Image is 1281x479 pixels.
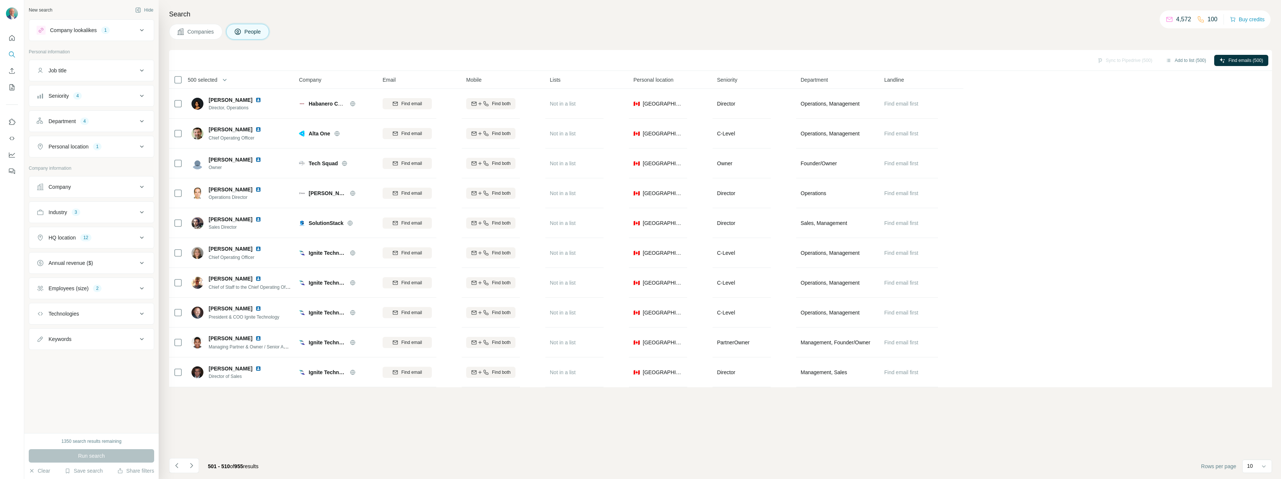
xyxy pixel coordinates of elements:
span: Director [717,101,735,107]
span: [PERSON_NAME] [209,365,252,372]
span: Find both [492,160,511,167]
img: LinkedIn logo [255,126,261,132]
button: Find both [466,307,515,318]
span: SolutionStack [309,219,343,227]
button: Quick start [6,31,18,45]
span: Ignite Technology [309,369,346,376]
span: Chief Operating Officer [209,135,255,141]
img: Logo of Habanero Consulting Group [299,101,305,107]
button: Keywords [29,330,154,348]
button: Enrich CSV [6,64,18,78]
button: HQ location12 [29,229,154,247]
button: Employees (size)2 [29,279,154,297]
img: Avatar [6,7,18,19]
span: Not in a list [550,280,576,286]
span: Alta One [309,130,330,137]
button: Find both [466,217,515,229]
span: Director [717,190,735,196]
span: Not in a list [550,369,576,375]
span: People [244,28,262,35]
div: Company lookalikes [50,26,97,34]
span: [PERSON_NAME] [209,96,252,104]
span: [PERSON_NAME] Technologies [309,190,346,197]
button: Find both [466,158,515,169]
img: Logo of Ignite Technology [299,280,305,286]
p: Company information [29,165,154,172]
span: Managing Partner & Owner / Senior Account Manager [209,344,316,350]
span: Not in a list [550,131,576,137]
span: Find email first [884,190,918,196]
span: [GEOGRAPHIC_DATA] [643,279,683,287]
span: Find both [492,369,511,376]
span: Owner [717,160,732,166]
span: Tech Squad [309,160,338,167]
span: Not in a list [550,220,576,226]
span: Operations, Management [801,100,860,107]
span: Ignite Technology [309,309,346,316]
span: Management, Founder/Owner [801,339,870,346]
span: Find email first [884,280,918,286]
span: Operations, Management [801,309,860,316]
span: 🇨🇦 [633,190,640,197]
p: 100 [1207,15,1218,24]
button: Navigate to previous page [169,458,184,473]
span: Find email first [884,339,918,345]
span: C-Level [717,250,735,256]
div: Company [49,183,71,191]
img: Logo of Tech Squad [299,160,305,166]
span: 🇨🇦 [633,219,640,227]
span: Find email [401,339,422,346]
span: [PERSON_NAME] [209,335,252,342]
img: Avatar [191,247,203,259]
span: Director, Operations [209,104,270,111]
span: 🇨🇦 [633,249,640,257]
button: Find both [466,188,515,199]
div: 1 [101,27,110,34]
button: Job title [29,62,154,79]
img: Logo of Bowman Technologies [299,190,305,196]
span: Department [801,76,828,84]
p: 4,572 [1176,15,1191,24]
span: Ignite Technology [309,249,346,257]
div: 3 [72,209,80,216]
span: C-Level [717,131,735,137]
span: Director [717,369,735,375]
span: Find email [401,160,422,167]
div: Technologies [49,310,79,317]
span: Director [717,220,735,226]
img: LinkedIn logo [255,306,261,311]
span: Find email first [884,160,918,166]
div: 4 [73,93,82,99]
span: Find email [401,250,422,256]
img: LinkedIn logo [255,216,261,222]
img: Avatar [191,98,203,110]
img: Logo of SolutionStack [299,220,305,226]
div: 1 [93,143,102,150]
span: Find email [401,369,422,376]
button: Navigate to next page [184,458,199,473]
div: Industry [49,209,67,216]
button: Find both [466,247,515,259]
img: LinkedIn logo [255,276,261,282]
div: Annual revenue ($) [49,259,93,267]
span: Management, Sales [801,369,847,376]
img: LinkedIn logo [255,366,261,372]
span: Find both [492,339,511,346]
span: Founder/Owner [801,160,837,167]
button: Buy credits [1230,14,1265,25]
button: Find both [466,337,515,348]
button: Search [6,48,18,61]
span: Personal location [633,76,673,84]
span: Find both [492,190,511,197]
button: Personal location1 [29,138,154,156]
button: Hide [130,4,159,16]
span: Rows per page [1201,463,1236,470]
span: Operations, Management [801,130,860,137]
button: Find both [466,128,515,139]
span: Operations [801,190,826,197]
span: Find email [401,130,422,137]
h4: Search [169,9,1272,19]
span: [PERSON_NAME] [209,186,252,193]
span: Find email first [884,131,918,137]
span: of [230,463,234,469]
